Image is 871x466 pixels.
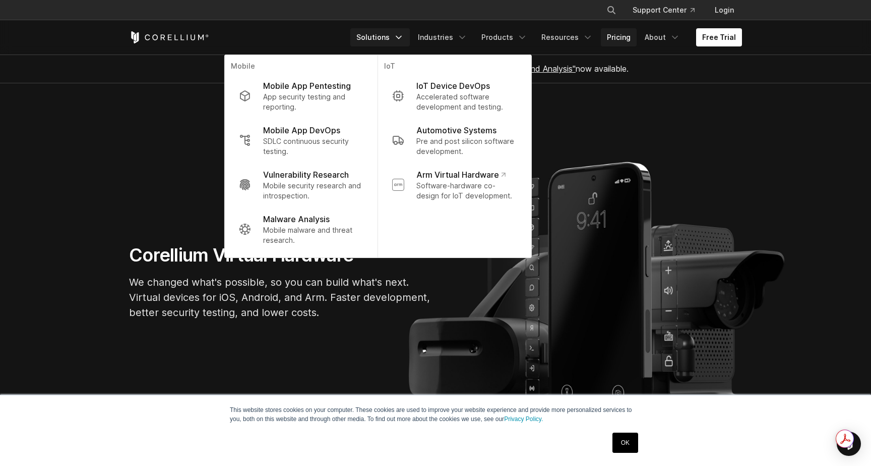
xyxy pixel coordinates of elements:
p: Vulnerability Research [263,169,349,181]
p: Mobile App Pentesting [263,80,351,92]
a: Malware Analysis Mobile malware and threat research. [231,207,371,251]
a: Mobile App Pentesting App security testing and reporting. [231,74,371,118]
p: We changed what's possible, so you can build what's next. Virtual devices for iOS, Android, and A... [129,275,431,320]
a: About [639,28,686,46]
p: Mobile security research and introspection. [263,181,363,201]
p: Accelerated software development and testing. [416,92,517,112]
div: Navigation Menu [594,1,742,19]
a: Login [707,1,742,19]
a: Arm Virtual Hardware Software-hardware co-design for IoT development. [384,163,525,207]
p: Malware Analysis [263,213,330,225]
button: Search [602,1,620,19]
a: Support Center [625,1,703,19]
div: Navigation Menu [350,28,742,46]
h1: Corellium Virtual Hardware [129,244,431,267]
p: Mobile App DevOps [263,124,340,136]
p: App security testing and reporting. [263,92,363,112]
a: Products [475,28,533,46]
p: This website stores cookies on your computer. These cookies are used to improve your website expe... [230,405,641,424]
a: Free Trial [696,28,742,46]
a: Corellium Home [129,31,209,43]
p: Arm Virtual Hardware [416,169,506,181]
a: OK [612,433,638,453]
p: SDLC continuous security testing. [263,136,363,157]
a: Pricing [601,28,637,46]
p: IoT [384,61,525,74]
a: Resources [535,28,599,46]
a: Solutions [350,28,410,46]
a: Industries [412,28,473,46]
a: Privacy Policy. [504,416,543,423]
p: Automotive Systems [416,124,496,136]
a: Automotive Systems Pre and post silicon software development. [384,118,525,163]
a: Mobile App DevOps SDLC continuous security testing. [231,118,371,163]
p: Mobile malware and threat research. [263,225,363,245]
a: Vulnerability Research Mobile security research and introspection. [231,163,371,207]
p: Software-hardware co-design for IoT development. [416,181,517,201]
a: IoT Device DevOps Accelerated software development and testing. [384,74,525,118]
p: Mobile [231,61,371,74]
p: Pre and post silicon software development. [416,136,517,157]
p: IoT Device DevOps [416,80,490,92]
